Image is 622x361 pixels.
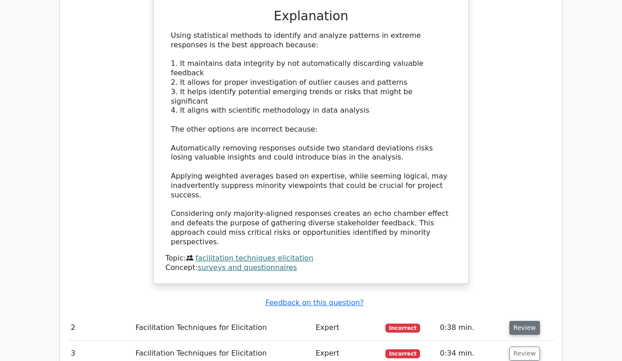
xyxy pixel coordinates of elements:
a: Feedback on this question? [265,298,364,307]
div: Using statistical methods to identify and analyze patterns in extreme responses is the best appro... [171,31,451,247]
td: Facilitation Techniques for Elicitation [132,315,312,341]
a: facilitation techniques elicitation [196,254,313,262]
td: Expert [312,315,382,341]
td: 2 [67,315,132,341]
div: Concept: [165,263,457,273]
h3: Explanation [171,9,451,24]
div: Topic: [165,254,457,263]
a: surveys and questionnaires [198,263,297,272]
span: Incorrect [385,324,420,333]
td: 0:38 min. [436,315,506,341]
span: Incorrect [385,349,420,358]
button: Review [509,321,540,335]
button: Review [509,347,540,361]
